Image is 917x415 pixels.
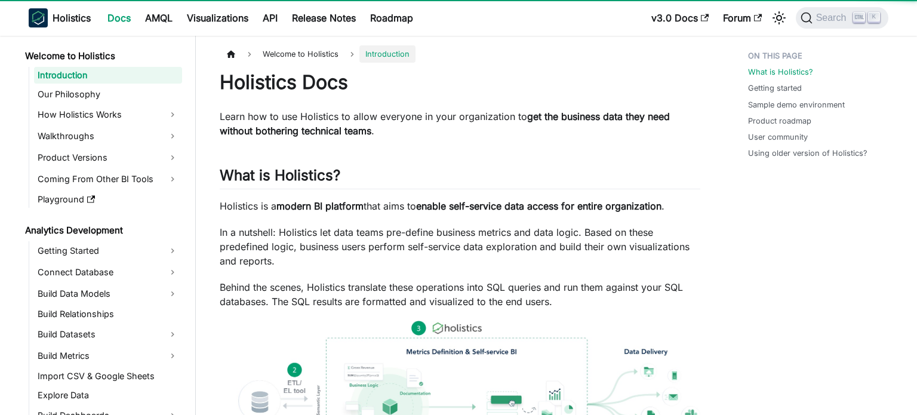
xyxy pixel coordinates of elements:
a: Build Relationships [34,306,182,322]
p: In a nutshell: Holistics let data teams pre-define business metrics and data logic. Based on thes... [220,225,700,268]
p: Learn how to use Holistics to allow everyone in your organization to . [220,109,700,138]
a: How Holistics Works [34,105,182,124]
span: Welcome to Holistics [257,45,344,63]
a: Welcome to Holistics [21,48,182,64]
span: Introduction [359,45,416,63]
a: Product roadmap [748,115,811,127]
a: Our Philosophy [34,86,182,103]
a: Release Notes [285,8,363,27]
b: Holistics [53,11,91,25]
nav: Breadcrumbs [220,45,700,63]
a: Sample demo environment [748,99,845,110]
a: Walkthroughs [34,127,182,146]
a: Visualizations [180,8,256,27]
a: Playground [34,191,182,208]
a: Getting Started [34,241,182,260]
a: v3.0 Docs [644,8,716,27]
p: Behind the scenes, Holistics translate these operations into SQL queries and run them against you... [220,280,700,309]
a: User community [748,131,808,143]
a: Product Versions [34,148,182,167]
img: Holistics [29,8,48,27]
a: Connect Database [34,263,182,282]
strong: enable self-service data access for entire organization [416,200,661,212]
a: Using older version of Holistics? [748,147,867,159]
span: Search [813,13,854,23]
h1: Holistics Docs [220,70,700,94]
a: Docs [100,8,138,27]
a: Roadmap [363,8,420,27]
a: Home page [220,45,242,63]
kbd: K [868,12,880,23]
nav: Docs sidebar [17,36,196,415]
strong: modern BI platform [276,200,364,212]
a: What is Holistics? [748,66,813,78]
p: Holistics is a that aims to . [220,199,700,213]
a: Getting started [748,82,802,94]
a: Build Datasets [34,325,182,344]
a: Introduction [34,67,182,84]
a: Coming From Other BI Tools [34,170,182,189]
a: Analytics Development [21,222,182,239]
a: AMQL [138,8,180,27]
h2: What is Holistics? [220,167,700,189]
a: Forum [716,8,769,27]
a: Build Metrics [34,346,182,365]
a: Explore Data [34,387,182,404]
a: HolisticsHolistics [29,8,91,27]
a: API [256,8,285,27]
button: Switch between dark and light mode (currently light mode) [770,8,789,27]
a: Import CSV & Google Sheets [34,368,182,385]
button: Search (Ctrl+K) [796,7,888,29]
a: Build Data Models [34,284,182,303]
